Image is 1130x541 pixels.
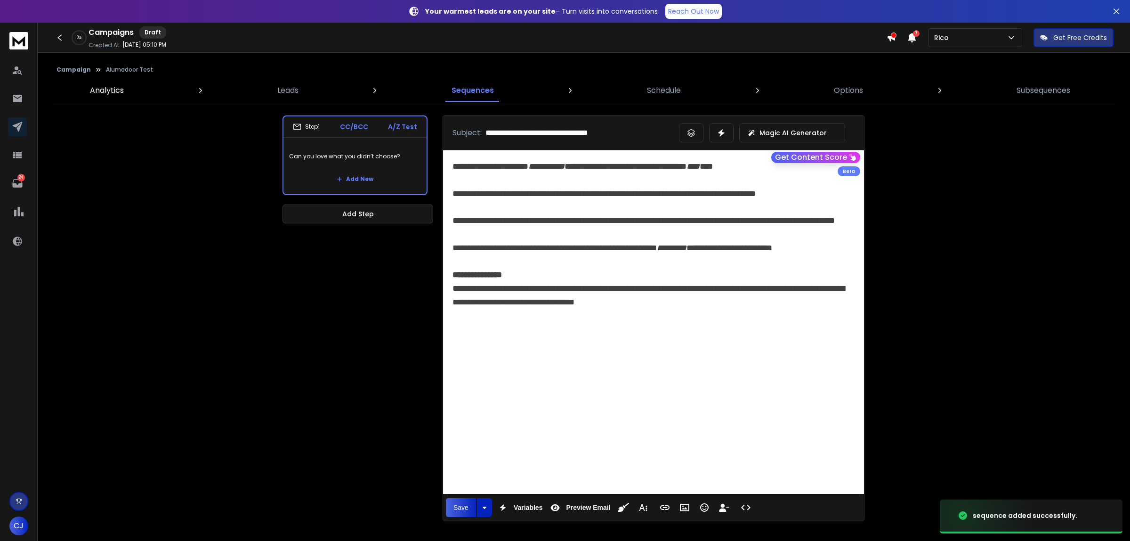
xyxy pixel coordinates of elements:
[934,33,952,42] p: Rico
[293,123,320,131] div: Step 1
[771,152,860,163] button: Get Content Score
[89,27,134,38] h1: Campaigns
[739,123,845,142] button: Magic AI Generator
[512,504,545,512] span: Variables
[1017,85,1070,96] p: Subsequences
[425,7,556,16] strong: Your warmest leads are on your site
[106,66,153,74] p: Alumadoor Test
[715,498,733,517] button: Insert Unsubscribe Link
[446,498,476,517] button: Save
[84,79,129,102] a: Analytics
[665,4,722,19] a: Reach Out Now
[277,85,299,96] p: Leads
[564,504,612,512] span: Preview Email
[838,166,860,176] div: Beta
[89,41,121,49] p: Created At:
[9,516,28,535] button: CJ
[1033,28,1114,47] button: Get Free Credits
[668,7,719,16] p: Reach Out Now
[8,174,27,193] a: 24
[614,498,632,517] button: Clean HTML
[676,498,694,517] button: Insert Image (Ctrl+P)
[452,127,482,139] p: Subject:
[122,41,166,49] p: [DATE] 05:10 PM
[634,498,652,517] button: More Text
[973,511,1077,520] div: sequence added successfully.
[77,35,81,41] p: 0 %
[90,85,124,96] p: Analytics
[452,85,494,96] p: Sequences
[647,85,681,96] p: Schedule
[828,79,869,102] a: Options
[139,26,166,39] div: Draft
[695,498,713,517] button: Emoticons
[282,115,428,195] li: Step1CC/BCCA/Z TestCan you love what you didn’t choose?Add New
[388,122,417,131] p: A/Z Test
[282,205,433,223] button: Add Step
[289,143,421,170] p: Can you love what you didn’t choose?
[494,498,545,517] button: Variables
[9,32,28,49] img: logo
[656,498,674,517] button: Insert Link (Ctrl+K)
[1011,79,1076,102] a: Subsequences
[446,79,500,102] a: Sequences
[340,122,368,131] p: CC/BCC
[913,30,920,37] span: 7
[759,128,827,138] p: Magic AI Generator
[56,66,91,74] button: Campaign
[834,85,863,96] p: Options
[17,174,25,181] p: 24
[641,79,686,102] a: Schedule
[546,498,612,517] button: Preview Email
[425,7,658,16] p: – Turn visits into conversations
[272,79,304,102] a: Leads
[737,498,755,517] button: Code View
[1053,33,1107,42] p: Get Free Credits
[329,170,381,189] button: Add New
